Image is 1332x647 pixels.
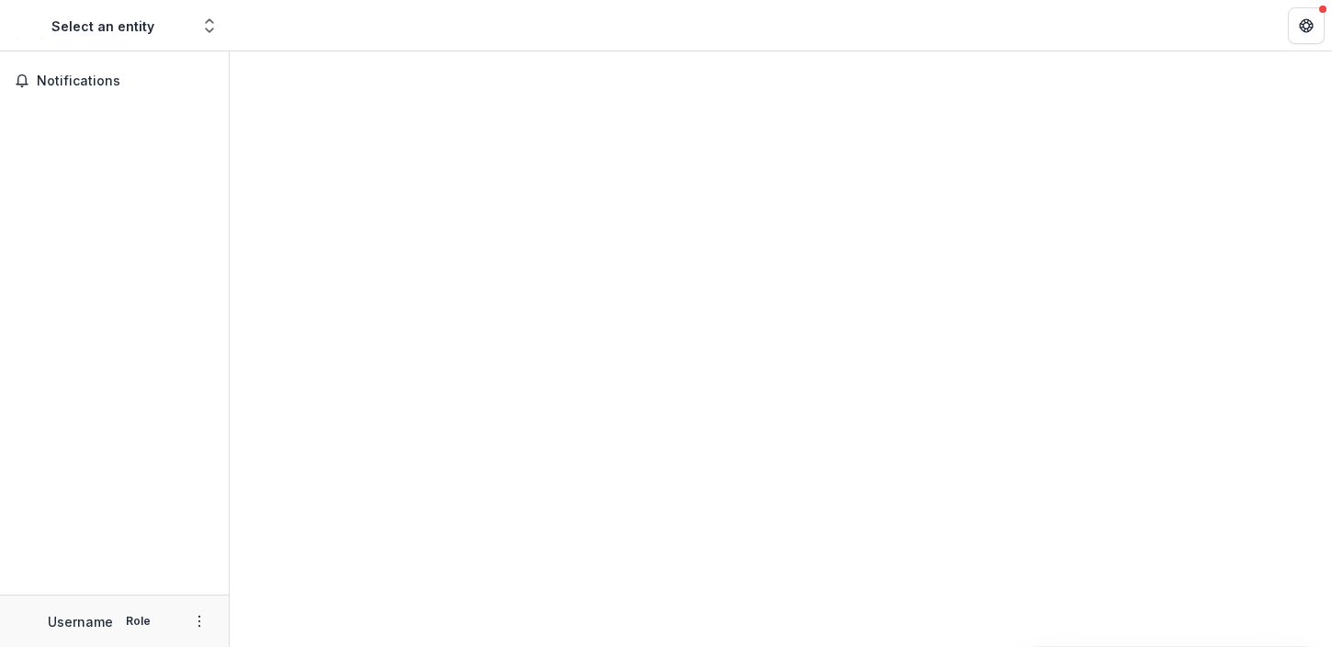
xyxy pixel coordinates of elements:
[1288,7,1325,44] button: Get Help
[188,610,210,632] button: More
[48,612,113,631] p: Username
[7,66,221,96] button: Notifications
[51,17,154,36] div: Select an entity
[37,74,214,89] span: Notifications
[120,613,156,630] p: Role
[197,7,222,44] button: Open entity switcher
